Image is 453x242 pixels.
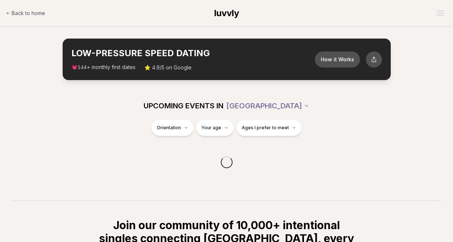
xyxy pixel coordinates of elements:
span: Ages I prefer to meet [242,125,289,131]
button: [GEOGRAPHIC_DATA] [226,98,309,114]
span: Orientation [157,125,181,131]
a: Back to home [6,6,45,21]
a: luvvly [214,7,239,19]
span: UPCOMING EVENTS IN [144,101,223,111]
span: 144 [78,65,87,71]
span: luvvly [214,8,239,18]
span: ⭐ 4.9/5 on Google [144,64,192,71]
button: Ages I prefer to meet [237,120,301,136]
span: 💗 + monthly first dates [71,64,135,71]
button: Orientation [152,120,193,136]
button: Open menu [434,8,447,19]
button: How it Works [315,51,360,68]
h2: LOW-PRESSURE SPEED DATING [71,47,315,59]
span: Your age [201,125,221,131]
span: Back to home [12,10,45,17]
button: Your age [196,120,234,136]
